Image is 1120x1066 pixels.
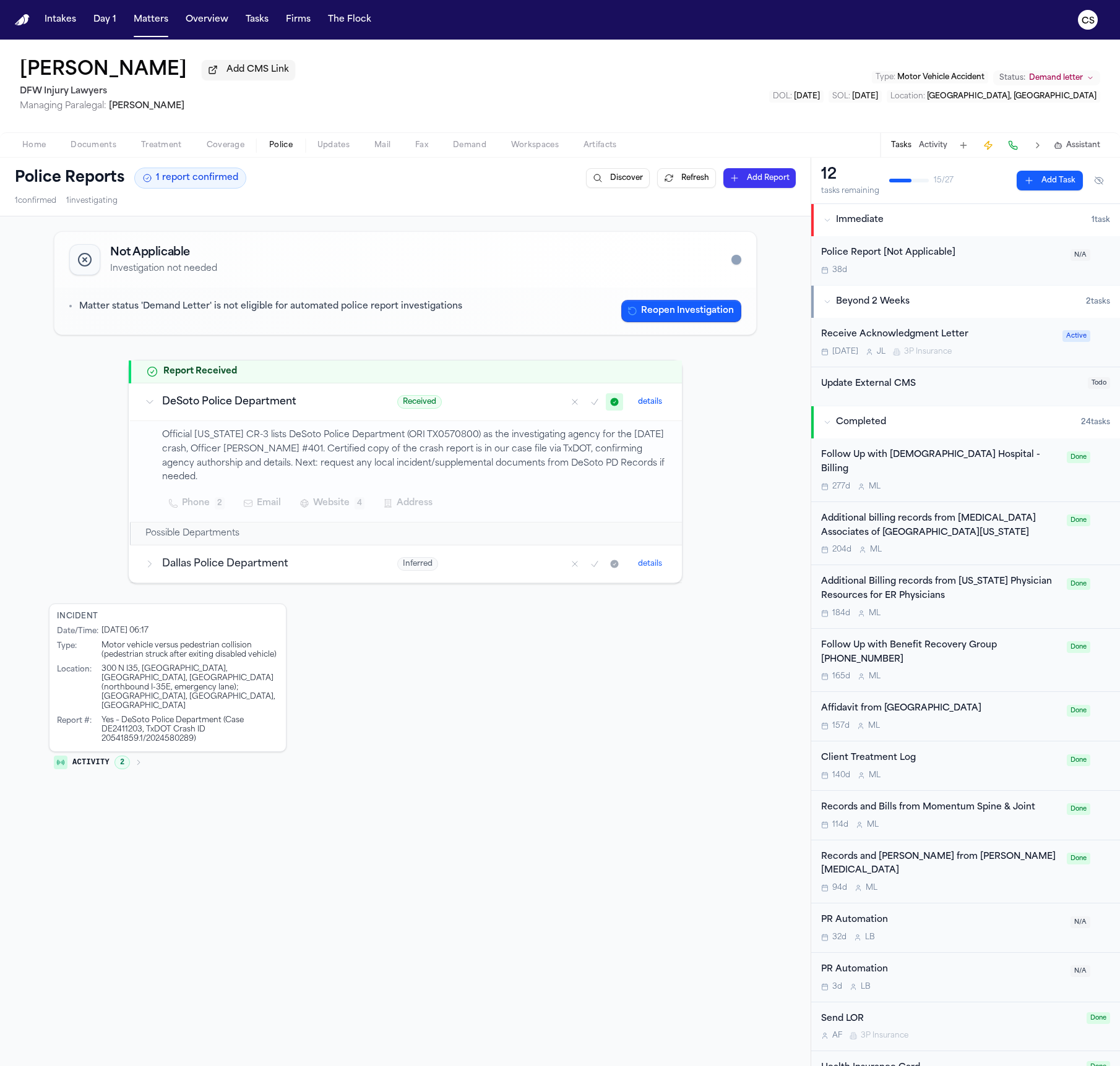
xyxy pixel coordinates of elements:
[1070,916,1090,928] span: N/A
[1088,377,1110,389] span: Todo
[57,612,278,621] div: Incident
[836,214,884,226] span: Immediate
[88,9,121,31] a: Day 1
[927,93,1096,100] span: [GEOGRAPHIC_DATA], [GEOGRAPHIC_DATA]
[606,393,623,411] button: Mark as received
[934,176,954,185] span: 15 / 27
[110,244,217,262] h2: Not Applicable
[57,665,97,711] div: Location :
[633,556,667,571] button: details
[861,1031,908,1041] span: 3P Insurance
[1087,1012,1110,1024] span: Done
[269,140,293,150] span: Police
[633,394,667,409] button: details
[15,14,30,26] img: Finch Logo
[794,93,820,100] span: [DATE]
[832,770,850,780] span: 140d
[868,721,880,731] span: M L
[374,140,390,150] span: Mail
[832,608,850,618] span: 184d
[181,9,233,31] a: Overview
[141,140,182,150] span: Treatment
[1029,73,1083,83] span: Demand letter
[821,186,879,196] div: tasks remaining
[872,71,988,83] button: Edit Type: Motor Vehicle Accident
[832,721,850,731] span: 157d
[811,565,1120,629] div: Open task: Additional Billing records from Texas Physician Resources for ER Physicians
[821,913,1063,927] div: PR Automation
[1081,417,1110,427] span: 24 task s
[811,840,1120,904] div: Open task: Records and Bills from Grennan Chiropractic
[877,347,885,357] span: J L
[20,101,106,111] span: Managing Paralegal:
[15,14,30,26] a: Home
[101,641,278,660] div: Motor vehicle versus pedestrian collision (pedestrian struck after exiting disabled vehicle)
[821,850,1059,879] div: Records and [PERSON_NAME] from [PERSON_NAME] [MEDICAL_DATA]
[869,608,881,618] span: M L
[832,932,846,942] span: 32d
[1070,249,1090,261] span: N/A
[811,367,1120,406] div: Open task: Update External CMS
[101,665,278,711] div: 300 N I35, [GEOGRAPHIC_DATA], [GEOGRAPHIC_DATA], [GEOGRAPHIC_DATA] (northbound I-35E, emergency l...
[1067,514,1090,526] span: Done
[1004,137,1022,154] button: Make a Call
[566,393,584,411] button: Mark as no report
[101,716,278,744] div: Yes – DeSoto Police Department (Case DE2411203, TxDOT Crash ID 20541859.1/2024580289)
[821,1012,1079,1026] div: Send LOR
[869,672,881,681] span: M L
[453,140,486,150] span: Demand
[377,492,440,514] button: Address
[821,246,1063,260] div: Police Report [Not Applicable]
[586,168,650,188] button: Discover
[832,347,858,357] span: [DATE]
[887,90,1100,103] button: Edit Location: Desoto, TX
[897,74,984,81] span: Motor Vehicle Accident
[1092,215,1110,225] span: 1 task
[811,791,1120,840] div: Open task: Records and Bills from Momentum Spine & Joint
[811,318,1120,367] div: Open task: Receive Acknowledgment Letter
[1088,171,1110,190] button: Hide completed tasks (⌘⇧H)
[1067,578,1090,590] span: Done
[867,820,879,830] span: M L
[821,377,1080,391] div: Update External CMS
[241,9,274,31] button: Tasks
[129,9,173,31] a: Matters
[57,641,97,660] div: Type :
[163,365,237,378] h2: Report Received
[769,90,824,103] button: Edit DOL: 2024-11-15
[1067,853,1090,864] span: Done
[891,140,911,150] button: Tasks
[866,883,877,893] span: M L
[811,692,1120,741] div: Open task: Affidavit from Methodist Hospital
[832,545,851,555] span: 204d
[606,555,623,573] button: Mark as received
[811,204,1120,236] button: Immediate1task
[293,492,372,514] button: Website4
[993,70,1100,85] button: Change status from Demand letter
[821,702,1059,716] div: Affidavit from [GEOGRAPHIC_DATA]
[40,9,81,31] button: Intakes
[57,626,97,636] div: Date/Time :
[226,64,289,76] span: Add CMS Link
[811,286,1120,318] button: Beyond 2 Weeks2tasks
[1086,297,1110,307] span: 2 task s
[821,165,879,185] div: 12
[832,93,850,100] span: SOL :
[811,629,1120,693] div: Open task: Follow Up with Benefit Recovery Group 866-384-4051
[15,168,124,188] h1: Police Reports
[811,741,1120,791] div: Open task: Client Treatment Log
[869,770,881,780] span: M L
[415,140,428,150] span: Fax
[919,140,947,150] button: Activity
[811,953,1120,1002] div: Open task: PR Automation
[821,801,1059,815] div: Records and Bills from Momentum Spine & Joint
[1017,171,1083,190] button: Add Task
[511,140,559,150] span: Workspaces
[57,716,97,744] div: Report # :
[832,982,842,992] span: 3d
[1066,140,1100,150] span: Assistant
[621,300,741,322] button: Reopen Investigation
[832,672,850,681] span: 165d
